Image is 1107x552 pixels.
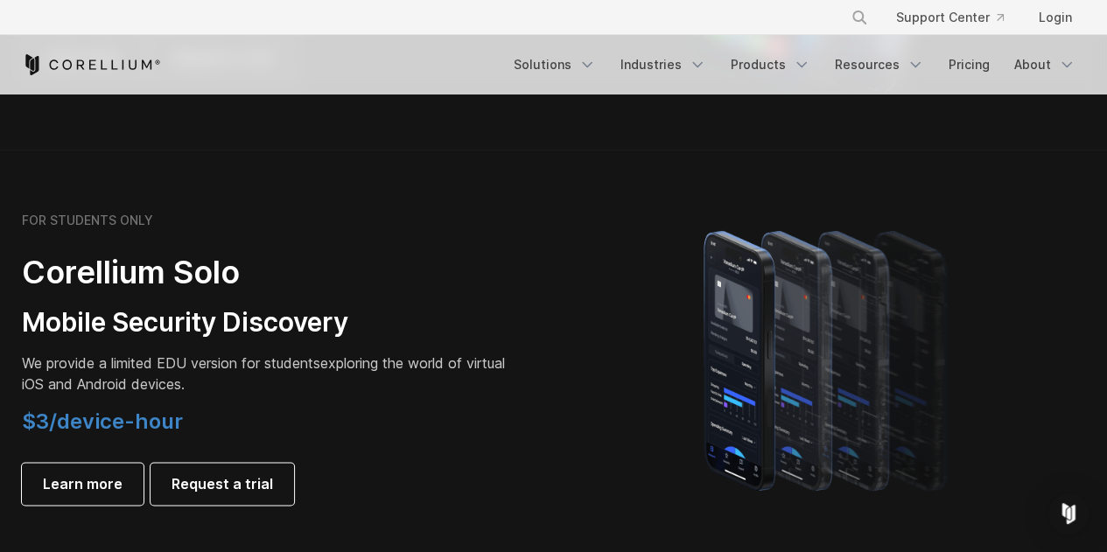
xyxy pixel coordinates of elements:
[22,306,512,339] h3: Mobile Security Discovery
[22,409,183,434] span: $3/device-hour
[882,2,1018,33] a: Support Center
[22,54,161,75] a: Corellium Home
[824,49,935,80] a: Resources
[22,354,320,372] span: We provide a limited EDU version for students
[938,49,1000,80] a: Pricing
[1004,49,1086,80] a: About
[22,353,512,395] p: exploring the world of virtual iOS and Android devices.
[1047,493,1089,535] div: Open Intercom Messenger
[669,206,988,512] img: A lineup of four iPhone models becoming more gradient and blurred
[610,49,717,80] a: Industries
[22,253,512,292] h2: Corellium Solo
[151,463,294,505] a: Request a trial
[503,49,1086,80] div: Navigation Menu
[22,213,153,228] h6: FOR STUDENTS ONLY
[1025,2,1086,33] a: Login
[22,463,144,505] a: Learn more
[503,49,606,80] a: Solutions
[720,49,821,80] a: Products
[844,2,875,33] button: Search
[43,473,123,494] span: Learn more
[830,2,1086,33] div: Navigation Menu
[172,473,273,494] span: Request a trial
